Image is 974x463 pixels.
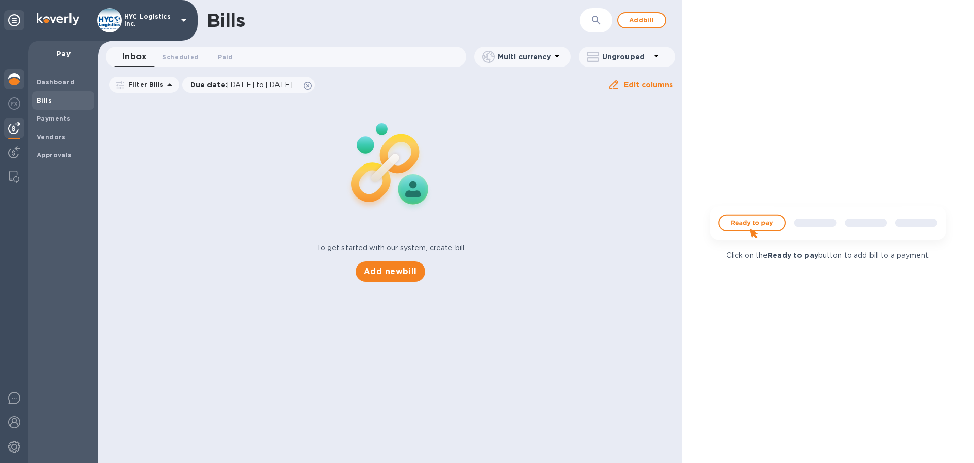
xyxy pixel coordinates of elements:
[124,80,164,89] p: Filter Bills
[124,13,175,27] p: HYC Logistics Inc.
[364,266,417,278] span: Add new bill
[498,52,551,62] p: Multi currency
[37,96,52,104] b: Bills
[190,80,298,90] p: Due date :
[8,97,20,110] img: Foreign exchange
[624,81,673,89] u: Edit columns
[37,151,72,159] b: Approvals
[617,12,666,28] button: Addbill
[627,14,657,26] span: Add bill
[602,52,650,62] p: Ungrouped
[768,251,818,259] b: Ready to pay
[702,250,954,261] p: Click on the button to add bill to a payment.
[182,77,315,93] div: Due date:[DATE] to [DATE]
[4,10,24,30] div: Unpin categories
[218,52,233,62] span: Paid
[37,115,71,122] b: Payments
[37,49,90,59] p: Pay
[37,13,79,25] img: Logo
[37,78,75,86] b: Dashboard
[356,261,425,282] button: Add newbill
[162,52,199,62] span: Scheduled
[227,81,293,89] span: [DATE] to [DATE]
[207,10,245,31] h1: Bills
[317,243,465,253] p: To get started with our system, create bill
[37,133,66,141] b: Vendors
[122,50,146,64] span: Inbox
